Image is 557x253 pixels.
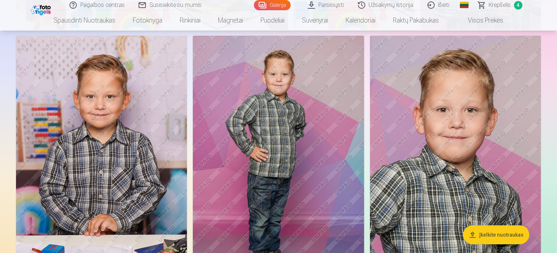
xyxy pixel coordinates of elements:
img: /fa2 [31,3,53,15]
a: Kalendoriai [337,10,385,31]
a: Raktų pakabukas [385,10,448,31]
a: Magnetai [210,10,252,31]
a: Fotoknyga [124,10,171,31]
button: Įkelkite nuotraukas [463,225,529,244]
a: Suvenyrai [294,10,337,31]
a: Visos prekės [448,10,512,31]
a: Rinkiniai [171,10,210,31]
a: Puodeliai [252,10,294,31]
span: 4 [514,1,522,9]
span: Krepšelis [489,1,511,9]
a: Spausdinti nuotraukas [45,10,124,31]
